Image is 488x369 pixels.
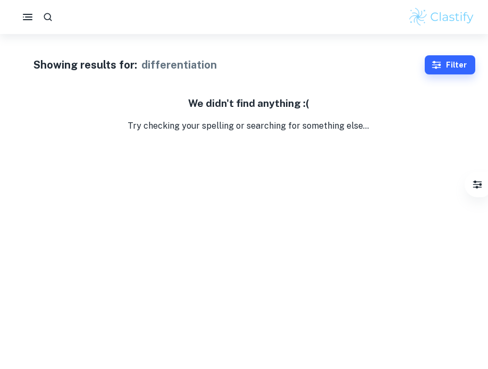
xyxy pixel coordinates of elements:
[33,57,137,73] h1: Showing results for:
[21,120,475,132] p: Try checking your spelling or searching for something else...
[141,57,217,73] h1: differentiation
[425,55,475,74] button: Filter
[467,174,488,195] button: Filter
[408,6,475,28] img: Clastify logo
[21,96,475,111] h5: We didn't find anything :(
